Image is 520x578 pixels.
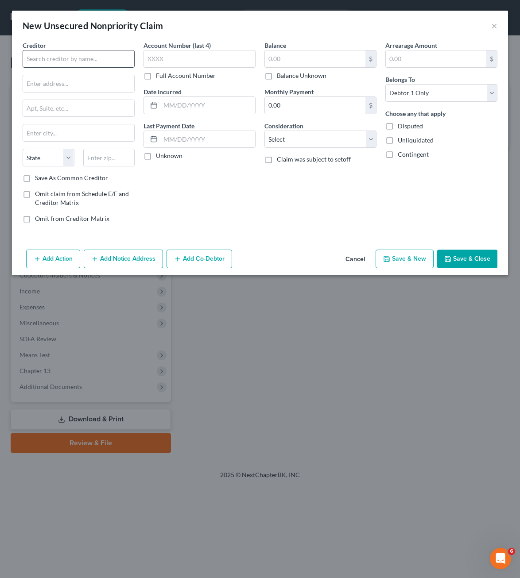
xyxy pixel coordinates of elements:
label: Arrearage Amount [385,41,437,50]
span: Disputed [398,122,423,130]
div: $ [365,50,376,67]
span: Unliquidated [398,136,434,144]
input: Enter city... [23,124,134,141]
div: New Unsecured Nonpriority Claim [23,19,163,32]
div: $ [486,50,497,67]
span: Belongs To [385,76,415,83]
input: 0.00 [386,50,486,67]
button: Save & Close [437,250,497,268]
label: Unknown [156,151,182,160]
span: Omit from Creditor Matrix [35,215,109,222]
span: Contingent [398,150,429,158]
input: Enter zip... [83,149,135,166]
span: Creditor [23,42,46,49]
label: Choose any that apply [385,109,446,118]
button: Add Action [26,250,80,268]
button: Add Co-Debtor [167,250,232,268]
span: 6 [508,548,515,555]
label: Full Account Number [156,71,216,80]
span: Claim was subject to setoff [277,155,351,163]
input: 0.00 [265,97,365,114]
label: Balance Unknown [277,71,326,80]
button: Add Notice Address [84,250,163,268]
label: Consideration [264,121,303,131]
label: Last Payment Date [144,121,194,131]
input: Search creditor by name... [23,50,135,68]
button: Cancel [338,250,372,268]
input: Enter address... [23,75,134,92]
input: Apt, Suite, etc... [23,100,134,117]
label: Account Number (last 4) [144,41,211,50]
input: MM/DD/YYYY [160,97,255,114]
iframe: Intercom live chat [490,548,511,569]
label: Balance [264,41,286,50]
label: Monthly Payment [264,87,314,96]
button: × [491,20,497,31]
span: Omit claim from Schedule E/F and Creditor Matrix [35,190,129,206]
div: $ [365,97,376,114]
input: 0.00 [265,50,365,67]
button: Save & New [376,250,434,268]
label: Save As Common Creditor [35,173,108,182]
input: MM/DD/YYYY [160,131,255,148]
input: XXXX [144,50,256,68]
label: Date Incurred [144,87,182,96]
